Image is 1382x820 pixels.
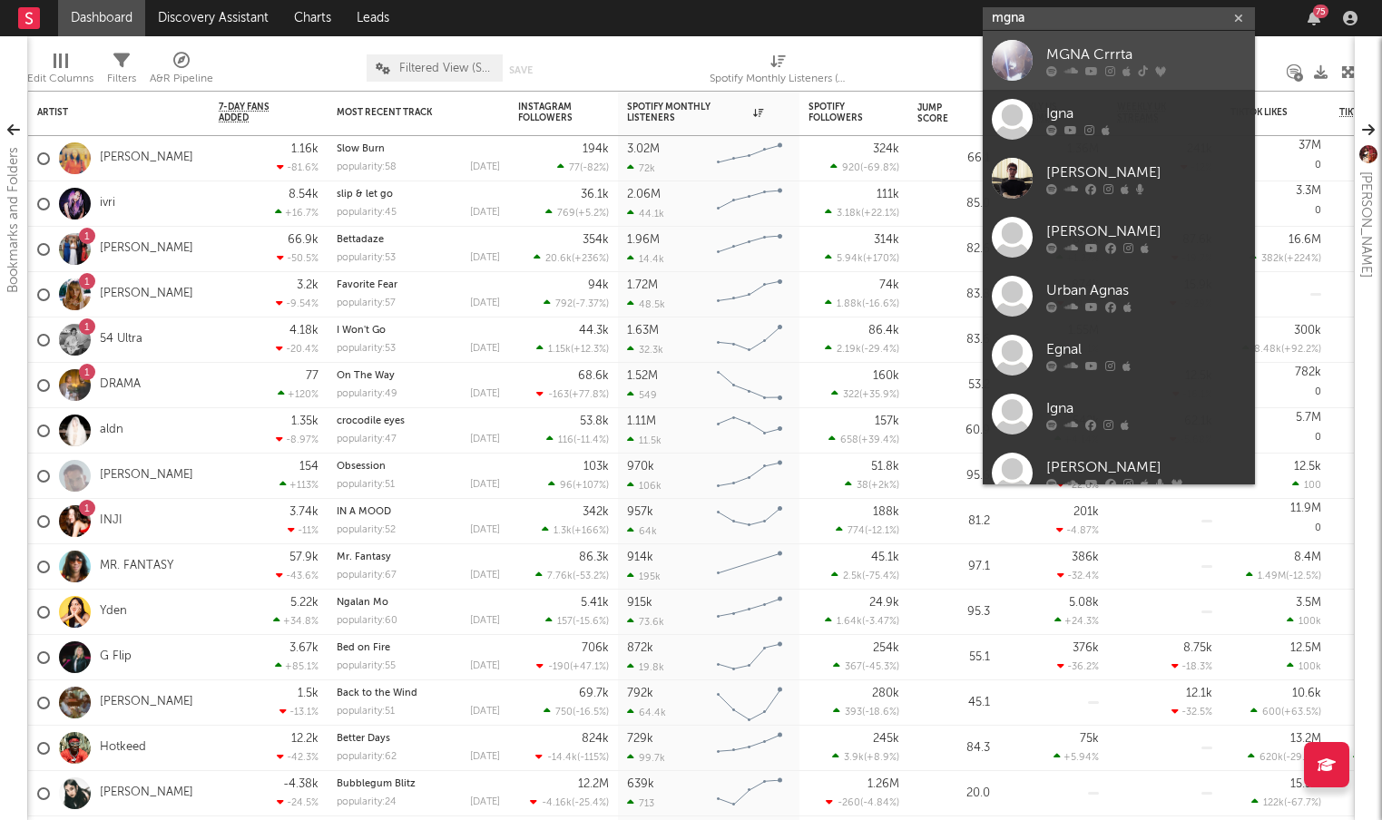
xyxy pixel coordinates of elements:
[627,344,663,356] div: 32.3k
[983,7,1255,30] input: Search for artists
[534,252,609,264] div: ( )
[825,615,899,627] div: ( )
[470,525,500,535] div: [DATE]
[709,408,790,454] svg: Chart title
[709,227,790,272] svg: Chart title
[1230,363,1321,407] div: 0
[865,571,897,581] span: -75.4 %
[627,208,664,220] div: 44.1k
[337,162,397,172] div: popularity: 58
[627,389,657,401] div: 549
[627,642,653,654] div: 872k
[337,144,385,154] a: Slow Burn
[27,45,93,98] div: Edit Columns
[1057,570,1099,581] div: -32.4 %
[627,143,660,155] div: 3.02M
[917,193,990,215] div: 85.0
[917,647,990,669] div: 55.1
[337,416,500,426] div: crocodile eyes
[337,462,386,472] a: Obsession
[627,597,652,609] div: 915k
[289,552,319,563] div: 57.9k
[1294,325,1321,337] div: 300k
[837,209,861,219] span: 3.18k
[575,617,606,627] span: -15.6 %
[580,415,609,427] div: 53.8k
[470,480,500,490] div: [DATE]
[1230,181,1321,226] div: 0
[627,616,664,628] div: 73.6k
[470,208,500,218] div: [DATE]
[273,615,319,627] div: +34.8 %
[1230,499,1321,543] div: 0
[983,90,1255,149] a: Igna
[831,388,899,400] div: ( )
[518,102,582,123] div: Instagram Followers
[337,326,500,336] div: I Won't Go
[1230,408,1321,453] div: 0
[1073,506,1099,518] div: 201k
[917,375,990,396] div: 53.2
[709,590,790,635] svg: Chart title
[291,143,319,155] div: 1.16k
[1308,11,1320,25] button: 75
[470,253,500,263] div: [DATE]
[100,332,142,347] a: 54 Ultra
[289,642,319,654] div: 3.67k
[709,272,790,317] svg: Chart title
[555,299,573,309] span: 792
[840,435,858,445] span: 658
[470,616,500,626] div: [DATE]
[627,506,653,518] div: 957k
[337,235,384,245] a: Bettadaze
[576,435,606,445] span: -11.4 %
[548,479,609,491] div: ( )
[879,279,899,291] div: 74k
[278,388,319,400] div: +120 %
[470,434,500,444] div: [DATE]
[289,189,319,200] div: 8.54k
[837,345,861,355] span: 2.19k
[865,299,897,309] span: -16.6 %
[289,506,319,518] div: 3.74k
[279,479,319,491] div: +113 %
[709,499,790,544] svg: Chart title
[337,253,396,263] div: popularity: 53
[100,423,123,438] a: aldn
[837,254,863,264] span: 5.94k
[1046,279,1246,301] div: Urban Agnas
[917,601,990,623] div: 95.3
[1294,552,1321,563] div: 8.4M
[1296,412,1321,424] div: 5.7M
[863,163,897,173] span: -69.8 %
[288,524,319,536] div: -11 %
[100,559,173,574] a: MR. FANTASY
[337,480,395,490] div: popularity: 51
[581,189,609,200] div: 36.1k
[845,479,899,491] div: ( )
[557,617,573,627] span: 157
[871,552,899,563] div: 45.1k
[1046,456,1246,478] div: [PERSON_NAME]
[917,284,990,306] div: 83.8
[297,279,319,291] div: 3.2k
[710,68,846,90] div: Spotify Monthly Listeners (Spotify Monthly Listeners)
[627,461,654,473] div: 970k
[306,370,319,382] div: 77
[27,68,93,90] div: Edit Columns
[337,643,390,653] a: Bed on Fire
[1254,345,1281,355] span: 8.48k
[1069,597,1099,609] div: 5.08k
[1057,479,1099,491] div: -22.6 %
[917,511,990,532] div: 81.2
[337,208,397,218] div: popularity: 45
[709,635,790,680] svg: Chart title
[1304,481,1321,491] span: 100
[545,254,572,264] span: 20.6k
[100,649,132,665] a: G Flip
[809,102,872,123] div: Spotify Followers
[830,161,899,173] div: ( )
[100,377,141,393] a: DRAMA
[289,325,319,337] div: 4.18k
[337,298,396,308] div: popularity: 57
